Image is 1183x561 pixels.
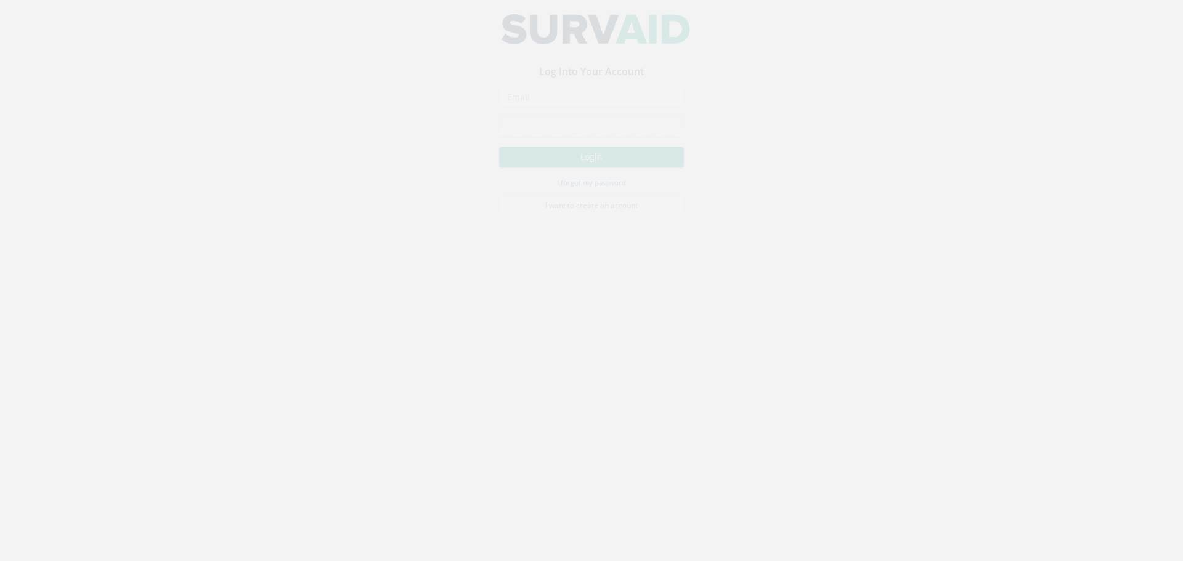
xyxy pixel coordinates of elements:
[499,208,684,226] a: I want to create an account
[499,78,684,89] h3: Log Into Your Account
[499,158,684,179] button: Login
[499,97,684,118] input: Email
[557,189,626,198] small: I forgot my password
[557,188,626,199] a: I forgot my password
